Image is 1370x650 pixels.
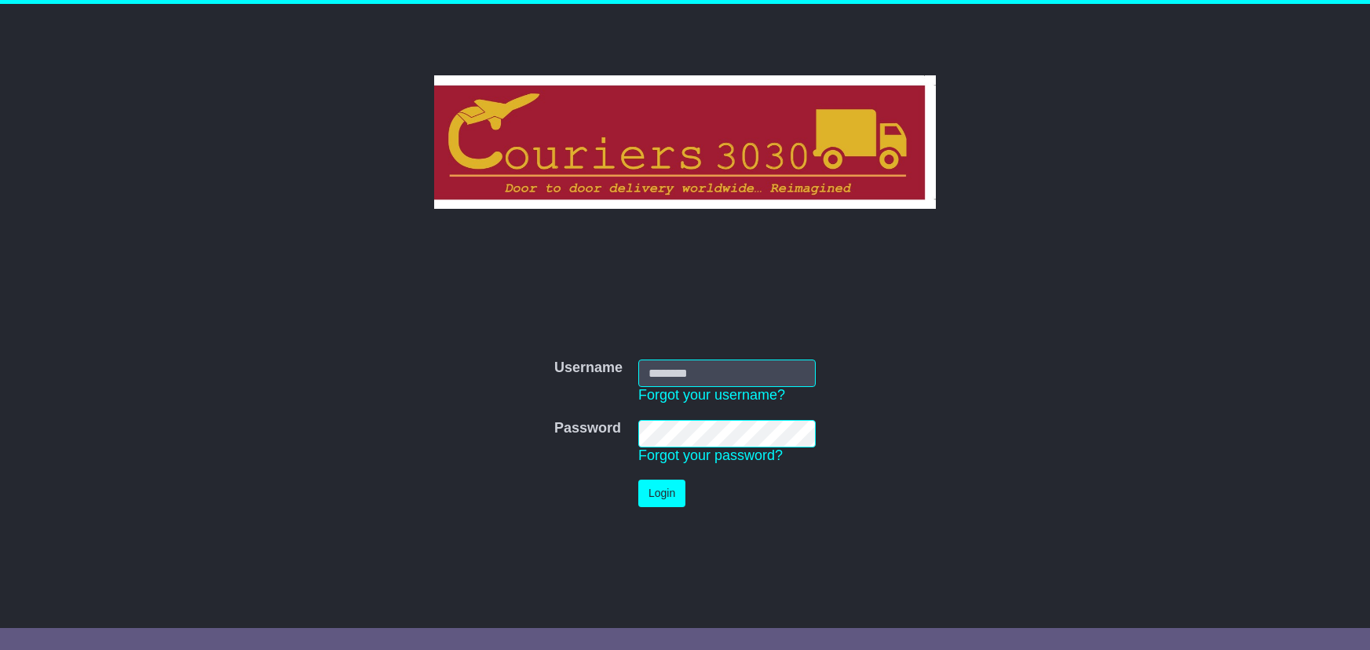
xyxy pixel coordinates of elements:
img: Couriers 3030 [434,75,936,209]
label: Username [554,360,623,377]
a: Forgot your password? [638,447,783,463]
a: Forgot your username? [638,387,785,403]
button: Login [638,480,685,507]
label: Password [554,420,621,437]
